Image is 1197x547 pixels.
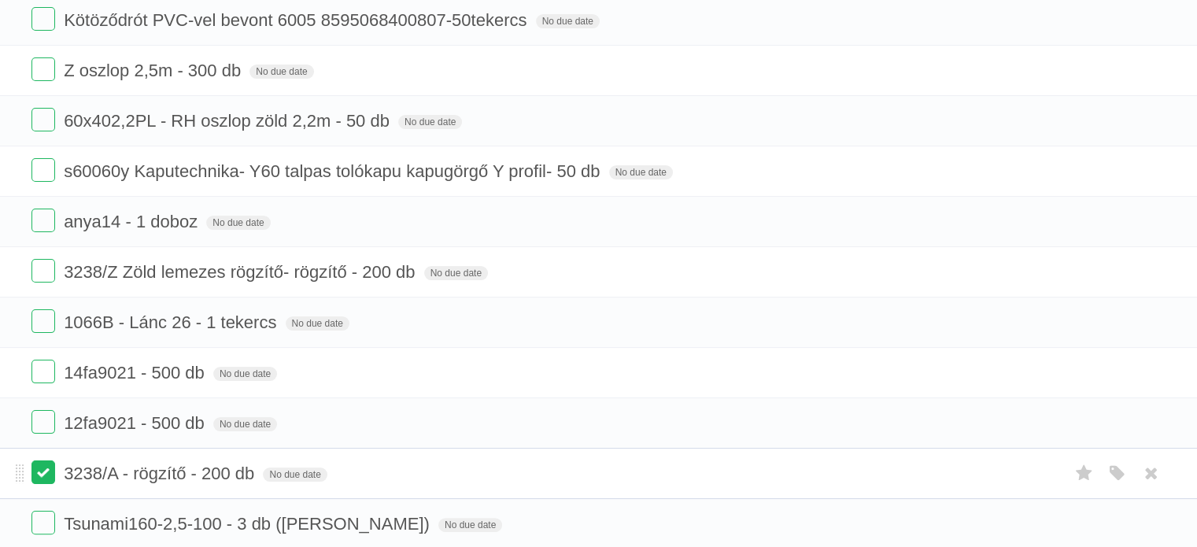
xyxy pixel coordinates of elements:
label: Star task [1070,460,1099,486]
span: 60x402,2PL - RH oszlop zöld 2,2m - 50 db [64,111,393,131]
span: No due date [609,165,673,179]
span: No due date [249,65,313,79]
span: No due date [438,518,502,532]
span: No due date [213,367,277,381]
label: Done [31,108,55,131]
span: No due date [263,468,327,482]
label: Done [31,259,55,283]
label: Done [31,360,55,383]
label: Done [31,57,55,81]
span: 3238/Z Zöld lemezes rögzítő- rögzítő - 200 db [64,262,419,282]
span: No due date [398,115,462,129]
label: Done [31,410,55,434]
span: s60060y Kaputechnika- Y60 talpas tolókapu kapugörgő Y profil- 50 db [64,161,604,181]
label: Done [31,460,55,484]
span: No due date [424,266,488,280]
label: Done [31,309,55,333]
span: No due date [286,316,349,331]
span: 1066B - Lánc 26 - 1 tekercs [64,312,280,332]
label: Done [31,158,55,182]
span: 14fa9021 - 500 db [64,363,209,383]
span: No due date [213,417,277,431]
span: Z oszlop 2,5m - 300 db [64,61,245,80]
span: anya14 - 1 doboz [64,212,201,231]
span: Kötöződrót PVC-vel bevont 6005 8595068400807-50tekercs [64,10,530,30]
span: 12fa9021 - 500 db [64,413,209,433]
label: Done [31,511,55,534]
span: Tsunami160-2,5-100 - 3 db ([PERSON_NAME]) [64,514,434,534]
span: No due date [206,216,270,230]
span: 3238/A - rögzítő - 200 db [64,464,258,483]
label: Done [31,7,55,31]
span: No due date [536,14,600,28]
label: Done [31,209,55,232]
